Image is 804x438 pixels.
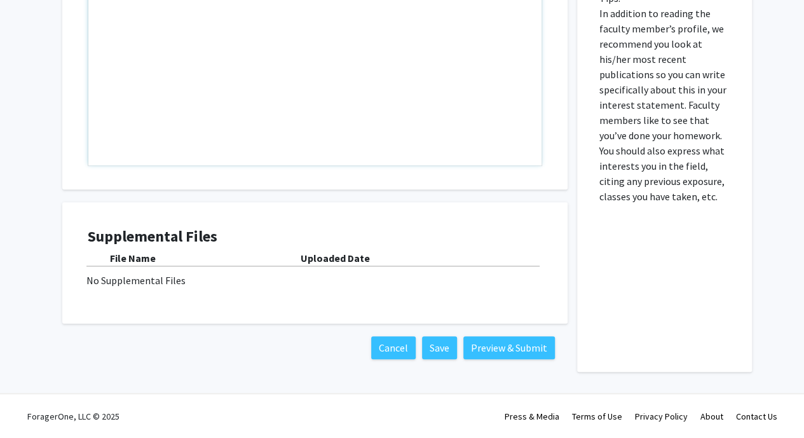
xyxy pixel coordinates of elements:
[736,411,777,422] a: Contact Us
[635,411,688,422] a: Privacy Policy
[371,336,416,359] button: Cancel
[422,336,457,359] button: Save
[110,252,156,264] b: File Name
[700,411,723,422] a: About
[505,411,559,422] a: Press & Media
[86,273,543,288] div: No Supplemental Files
[10,381,54,428] iframe: Chat
[301,252,370,264] b: Uploaded Date
[463,336,555,359] button: Preview & Submit
[88,228,542,246] h4: Supplemental Files
[572,411,622,422] a: Terms of Use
